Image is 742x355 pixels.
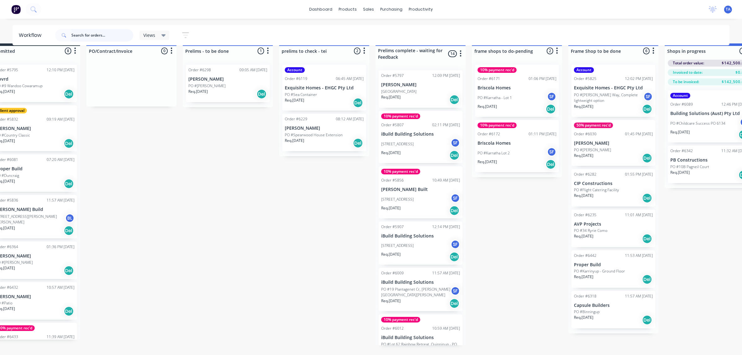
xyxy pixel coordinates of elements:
[571,169,655,207] div: Order #628201:55 PM [DATE]CIP ConstructionsPO #Flight Catering FacilityReq.[DATE]Del
[47,197,74,203] div: 11:57 AM [DATE]
[451,240,460,249] div: SF
[547,92,556,101] div: SF
[670,129,690,135] p: Req. [DATE]
[432,177,460,183] div: 10:49 AM [DATE]
[670,102,693,107] div: Order #6089
[381,205,401,211] p: Req. [DATE]
[478,104,497,109] p: Req. [DATE]
[478,85,556,91] p: Briscola Homes
[475,65,559,117] div: 10% payment rec'dOrder #617101:06 PM [DATE]Briscola HomesPO #Karratha - Lot 1SFReq.[DATE]Del
[285,97,304,103] p: Req. [DATE]
[673,70,703,75] span: Invoiced to date:
[574,228,607,233] p: PO #34 Ryrie Como
[529,131,556,137] div: 01:11 PM [DATE]
[432,224,460,230] div: 12:14 PM [DATE]
[574,153,593,158] p: Req. [DATE]
[574,315,593,320] p: Req. [DATE]
[377,5,406,14] div: purchasing
[64,226,74,236] div: Del
[381,122,404,128] div: Order #5807
[574,233,593,239] p: Req. [DATE]
[547,147,556,157] div: SF
[19,32,44,39] div: Workflow
[285,67,305,73] div: Account
[432,122,460,128] div: 02:11 PM [DATE]
[381,342,460,353] p: PO #Lot 62 Rainbow Retreat, Quinninup - PO 102205
[381,298,401,304] p: Req. [DATE]
[574,76,596,82] div: Order #5825
[381,141,414,147] p: [STREET_ADDRESS]
[670,121,725,126] p: PO #Childcare Success PO 6134
[188,77,267,82] p: [PERSON_NAME]
[381,187,460,192] p: [PERSON_NAME] Built
[449,95,459,105] div: Del
[143,32,155,38] span: Views
[451,138,460,147] div: SF
[47,244,74,250] div: 01:36 PM [DATE]
[381,169,420,174] div: 10% payment rec'd
[642,193,652,203] div: Del
[381,82,460,87] p: [PERSON_NAME]
[546,104,556,114] div: Del
[574,262,653,267] p: Proper Build
[670,148,693,154] div: Order #6342
[71,29,133,42] input: Search for orders...
[381,326,404,331] div: Order #6012
[188,67,211,73] div: Order #6298
[381,132,460,137] p: iBuild Building Solutions
[574,303,653,308] p: Capsule Builders
[188,83,226,89] p: PO #[PERSON_NAME]
[478,122,517,128] div: 10% payment rec'd
[478,67,517,73] div: 10% payment rec'd
[574,212,596,218] div: Order #6235
[574,122,613,128] div: 50% payment rec'd
[451,286,460,296] div: SF
[335,5,360,14] div: products
[529,76,556,82] div: 01:06 PM [DATE]
[285,126,364,131] p: [PERSON_NAME]
[642,274,652,284] div: Del
[571,65,655,117] div: AccountOrder #582512:02 PM [DATE]Exquisite Homes - EHGC Pty LtdPO #[PERSON_NAME] Way, Complete li...
[381,335,460,340] p: iBuild Building Solutions
[379,111,463,163] div: 10% payment rec'dOrder #580702:11 PM [DATE]iBuild Building Solutions[STREET_ADDRESS]SFReq.[DATE]Del
[574,293,596,299] div: Order #6318
[673,60,704,66] span: Total order value:
[449,298,459,308] div: Del
[381,270,404,276] div: Order #6009
[478,159,497,165] p: Req. [DATE]
[285,132,343,138] p: PO #Spearwood House Extension
[478,131,500,137] div: Order #6172
[449,252,459,262] div: Del
[336,116,364,122] div: 08:12 AM [DATE]
[64,266,74,276] div: Del
[574,181,653,186] p: CIP Constructions
[282,65,366,111] div: AccountOrder #611906:45 AM [DATE]Exquisite Homes - EHGC Pty LtdPO #Sea ContainerReq.[DATE]Del
[379,222,463,265] div: Order #590712:14 PM [DATE]iBuild Building Solutions[STREET_ADDRESS]SFReq.[DATE]Del
[432,326,460,331] div: 10:59 AM [DATE]
[670,93,690,98] div: Account
[47,334,74,340] div: 11:39 AM [DATE]
[406,5,436,14] div: productivity
[670,164,709,170] p: PO #10B Pagneil Court
[285,76,307,82] div: Order #6119
[379,70,463,108] div: Order #579712:09 PM [DATE][PERSON_NAME][GEOGRAPHIC_DATA]Req.[DATE]Del
[574,172,596,177] div: Order #6282
[726,7,730,12] span: TA
[574,67,594,73] div: Account
[381,243,414,248] p: [STREET_ADDRESS]
[625,76,653,82] div: 12:02 PM [DATE]
[642,153,652,163] div: Del
[381,89,417,94] p: [GEOGRAPHIC_DATA]
[353,98,363,108] div: Del
[285,138,304,143] p: Req. [DATE]
[574,193,593,198] p: Req. [DATE]
[285,92,317,97] p: PO #Sea Container
[47,157,74,162] div: 07:20 AM [DATE]
[574,92,643,103] p: PO #[PERSON_NAME] Way, Complete lightweight option
[478,76,500,82] div: Order #6171
[285,85,364,91] p: Exquisite Homes - EHGC Pty Ltd
[381,197,414,202] p: [STREET_ADDRESS]
[625,293,653,299] div: 11:57 AM [DATE]
[381,317,420,322] div: 10% payment rec'd
[381,252,401,257] p: Req. [DATE]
